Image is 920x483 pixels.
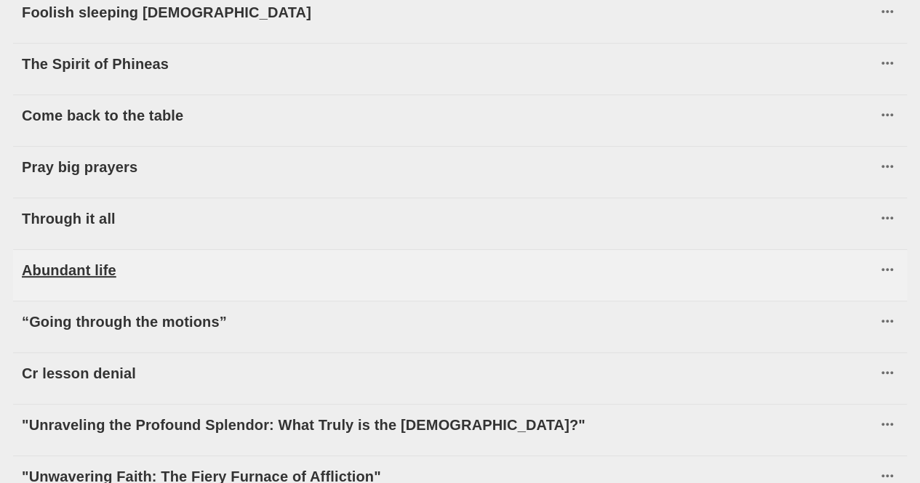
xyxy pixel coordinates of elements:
[22,104,876,127] a: Come back to the table
[22,155,876,179] a: Pray big prayers
[22,362,876,385] a: Cr lesson denial
[22,52,876,76] a: The Spirit of Phineas
[22,207,876,230] a: Through it all
[22,1,876,24] a: Foolish sleeping [DEMOGRAPHIC_DATA]
[22,259,876,282] a: Abundant life
[22,310,876,333] a: “Going through the motions”
[22,413,876,437] a: "Unraveling the Profound Splendor: What Truly is the [DEMOGRAPHIC_DATA]?"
